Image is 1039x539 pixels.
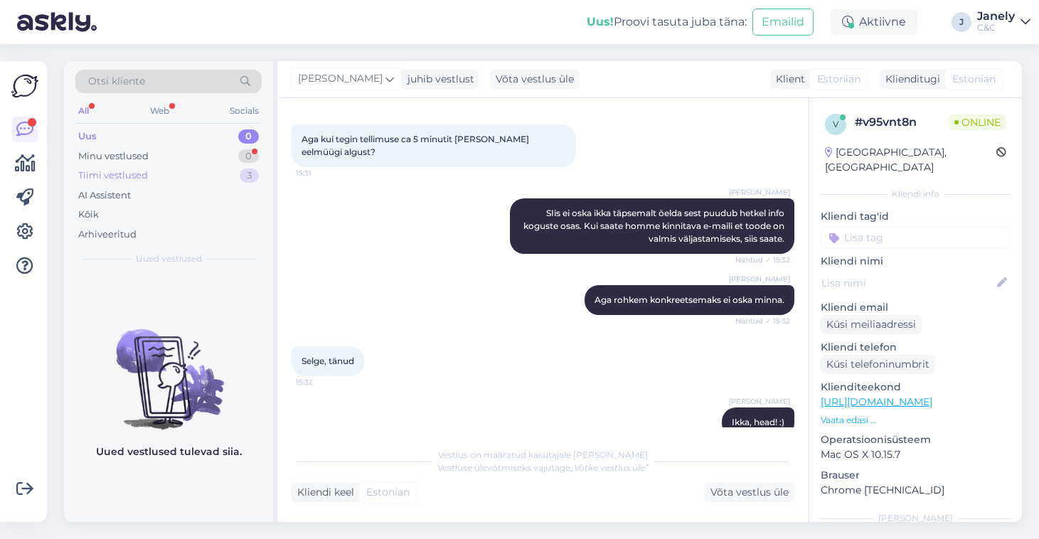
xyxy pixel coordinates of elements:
div: Minu vestlused [78,149,149,164]
span: Estonian [952,72,996,87]
div: J [952,12,971,32]
div: 3 [240,169,259,183]
a: [URL][DOMAIN_NAME] [821,395,932,408]
p: Kliendi nimi [821,254,1011,269]
div: Võta vestlus üle [705,483,794,502]
span: Estonian [366,485,410,500]
div: Kõik [78,208,99,222]
p: Vaata edasi ... [821,414,1011,427]
div: Kliendi info [821,188,1011,201]
input: Lisa nimi [821,275,994,291]
div: Võta vestlus üle [490,70,580,89]
span: 15:31 [296,168,349,178]
b: Uus! [587,15,614,28]
p: Kliendi tag'id [821,209,1011,224]
div: Web [147,102,172,120]
div: Klienditugi [880,72,940,87]
span: 15:32 [296,377,349,388]
p: Mac OS X 10.15.7 [821,447,1011,462]
div: 0 [238,149,259,164]
i: „Võtke vestlus üle” [570,462,649,473]
p: Kliendi email [821,300,1011,315]
div: C&C [977,22,1015,33]
div: Küsi meiliaadressi [821,315,922,334]
input: Lisa tag [821,227,1011,248]
span: Vestlus on määratud kasutajale [PERSON_NAME] [438,449,648,460]
div: Arhiveeritud [78,228,137,242]
span: Otsi kliente [88,74,145,89]
div: juhib vestlust [402,72,474,87]
p: Kliendi telefon [821,340,1011,355]
button: Emailid [752,9,814,36]
div: Janely [977,11,1015,22]
div: Klient [770,72,805,87]
p: Brauser [821,468,1011,483]
div: Tiimi vestlused [78,169,148,183]
span: [PERSON_NAME] [298,71,383,87]
div: AI Assistent [78,188,131,203]
div: Küsi telefoninumbrit [821,355,935,374]
p: Operatsioonisüsteem [821,432,1011,447]
span: Vestluse ülevõtmiseks vajutage [437,462,649,473]
span: Aga rohkem konkreetsemaks ei oska minna. [595,294,784,305]
span: Aga kui tegin tellimuse ca 5 minutit [PERSON_NAME] eelmüügi algust? [302,134,531,157]
div: Uus [78,129,97,144]
span: Estonian [817,72,860,87]
div: [GEOGRAPHIC_DATA], [GEOGRAPHIC_DATA] [825,145,996,175]
span: Selge, tänud [302,356,354,366]
p: Chrome [TECHNICAL_ID] [821,483,1011,498]
span: Ikka, head! :) [732,417,784,427]
div: # v95vnt8n [855,114,949,131]
p: Klienditeekond [821,380,1011,395]
span: [PERSON_NAME] [729,187,790,198]
span: Nähtud ✓ 15:32 [735,316,790,326]
div: [PERSON_NAME] [821,512,1011,525]
p: Uued vestlused tulevad siia. [96,444,242,459]
a: JanelyC&C [977,11,1030,33]
div: Kliendi keel [292,485,354,500]
img: No chats [64,304,273,432]
img: Askly Logo [11,73,38,100]
span: v [833,119,838,129]
div: Proovi tasuta juba täna: [587,14,747,31]
span: [PERSON_NAME] [729,396,790,407]
span: Nähtud ✓ 15:32 [735,255,790,265]
span: Uued vestlused [136,252,202,265]
span: [PERSON_NAME] [729,274,790,284]
div: All [75,102,92,120]
div: 0 [238,129,259,144]
div: Aktiivne [831,9,917,35]
div: Socials [227,102,262,120]
span: Online [949,114,1006,130]
span: SIis ei oska ikka täpsemalt öelda sest puudub hetkel info koguste osas. Kui saate homme kinnitava... [523,208,787,244]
